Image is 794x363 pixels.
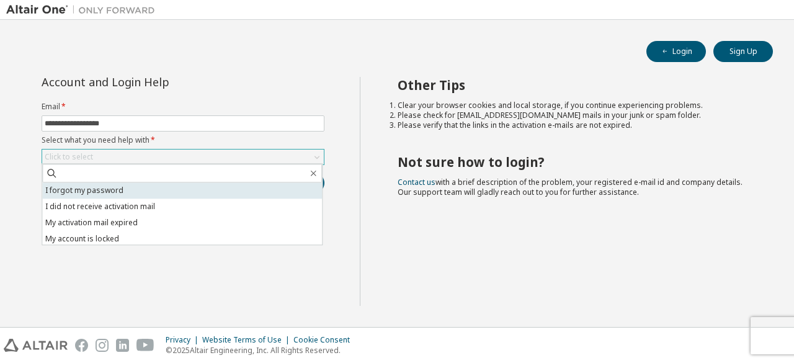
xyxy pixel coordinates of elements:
[166,335,202,345] div: Privacy
[398,110,751,120] li: Please check for [EMAIL_ADDRESS][DOMAIN_NAME] mails in your junk or spam folder.
[42,182,322,199] li: I forgot my password
[398,177,743,197] span: with a brief description of the problem, your registered e-mail id and company details. Our suppo...
[42,77,268,87] div: Account and Login Help
[166,345,357,356] p: © 2025 Altair Engineering, Inc. All Rights Reserved.
[713,41,773,62] button: Sign Up
[136,339,154,352] img: youtube.svg
[202,335,293,345] div: Website Terms of Use
[42,102,324,112] label: Email
[293,335,357,345] div: Cookie Consent
[45,152,93,162] div: Click to select
[6,4,161,16] img: Altair One
[75,339,88,352] img: facebook.svg
[398,177,435,187] a: Contact us
[4,339,68,352] img: altair_logo.svg
[646,41,706,62] button: Login
[42,150,324,164] div: Click to select
[398,154,751,170] h2: Not sure how to login?
[398,120,751,130] li: Please verify that the links in the activation e-mails are not expired.
[96,339,109,352] img: instagram.svg
[398,101,751,110] li: Clear your browser cookies and local storage, if you continue experiencing problems.
[116,339,129,352] img: linkedin.svg
[42,135,324,145] label: Select what you need help with
[398,77,751,93] h2: Other Tips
